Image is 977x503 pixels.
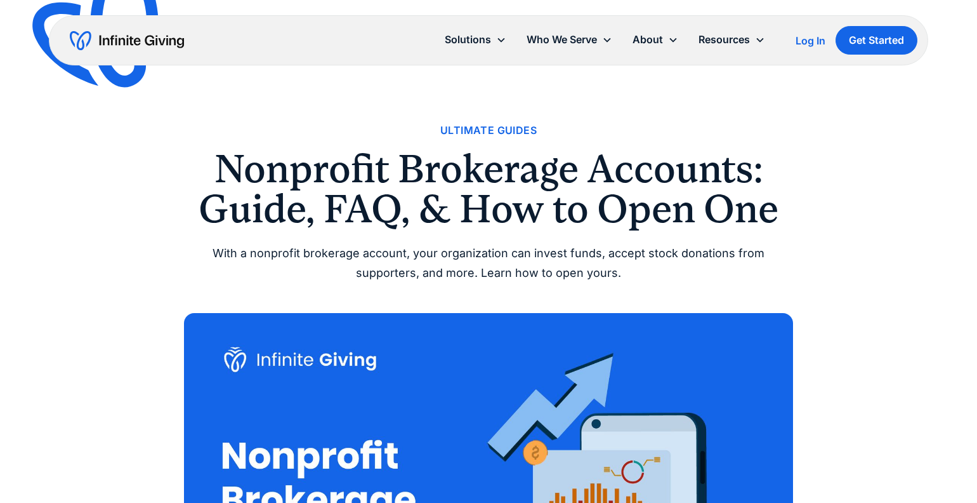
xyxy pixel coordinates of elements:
div: With a nonprofit brokerage account, your organization can invest funds, accept stock donations fr... [184,244,793,283]
div: Who We Serve [527,31,597,48]
div: Resources [688,26,775,53]
a: Get Started [836,26,917,55]
div: About [622,26,688,53]
div: Log In [796,36,825,46]
a: Ultimate Guides [440,122,537,139]
div: Resources [698,31,750,48]
div: About [633,31,663,48]
a: Log In [796,33,825,48]
h1: Nonprofit Brokerage Accounts: Guide, FAQ, & How to Open One [184,149,793,229]
div: Solutions [435,26,516,53]
div: Who We Serve [516,26,622,53]
a: home [70,30,184,51]
div: Solutions [445,31,491,48]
